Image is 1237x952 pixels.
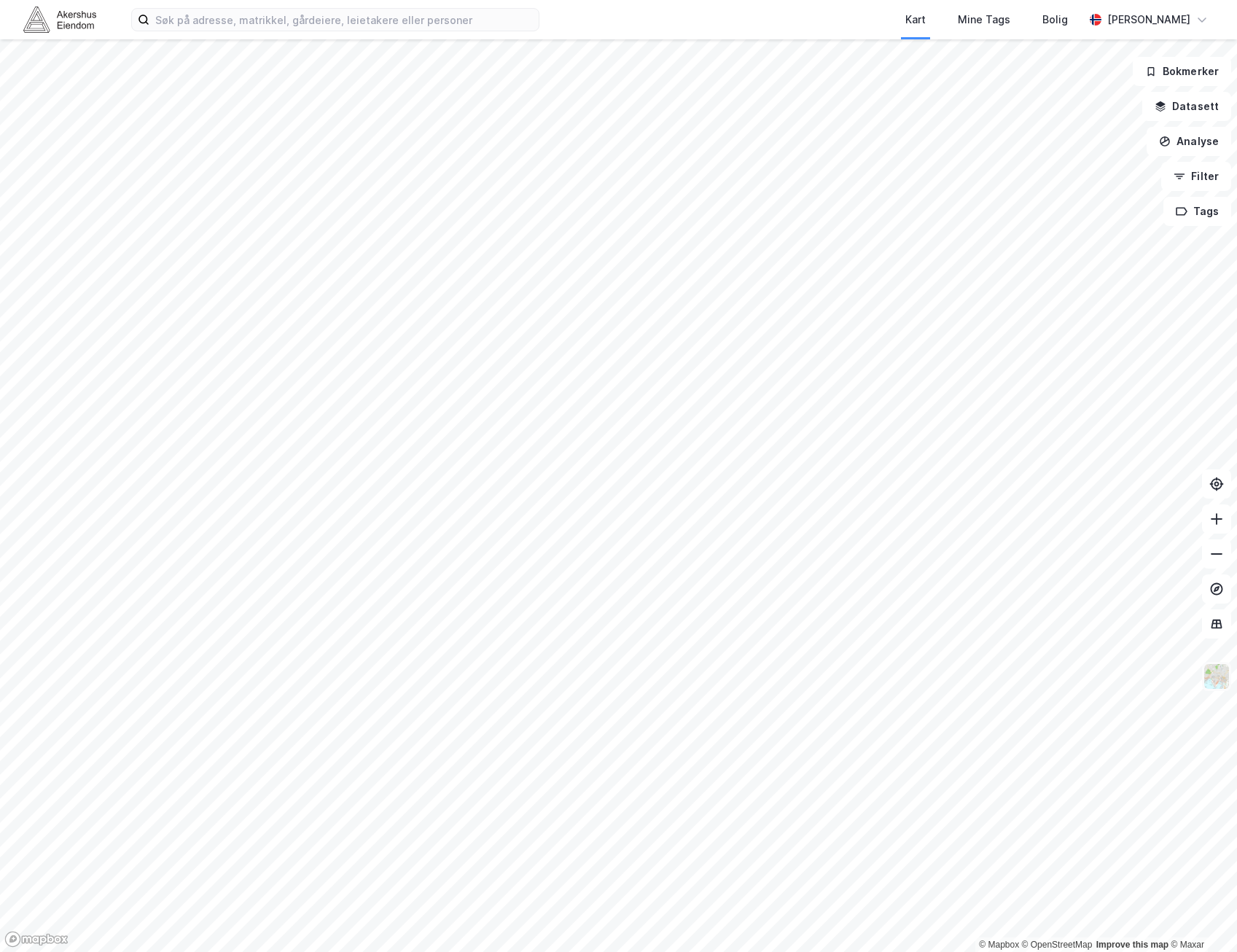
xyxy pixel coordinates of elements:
[1161,162,1231,191] button: Filter
[1147,127,1231,156] button: Analyse
[149,9,539,31] input: Søk på adresse, matrikkel, gårdeiere, leietakere eller personer
[1142,92,1231,121] button: Datasett
[958,11,1010,28] div: Mine Tags
[1096,940,1168,950] a: Improve this map
[1042,11,1068,28] div: Bolig
[23,7,96,32] img: akershus-eiendom-logo.9091f326c980b4bce74ccdd9f866810c.svg
[4,931,69,948] a: Mapbox homepage
[1133,57,1231,86] button: Bokmerker
[905,11,926,28] div: Kart
[1164,882,1237,952] iframe: Chat Widget
[1107,11,1190,28] div: [PERSON_NAME]
[1022,940,1093,950] a: OpenStreetMap
[1163,197,1231,226] button: Tags
[1203,663,1230,690] img: Z
[1164,882,1237,952] div: Kontrollprogram for chat
[979,940,1019,950] a: Mapbox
